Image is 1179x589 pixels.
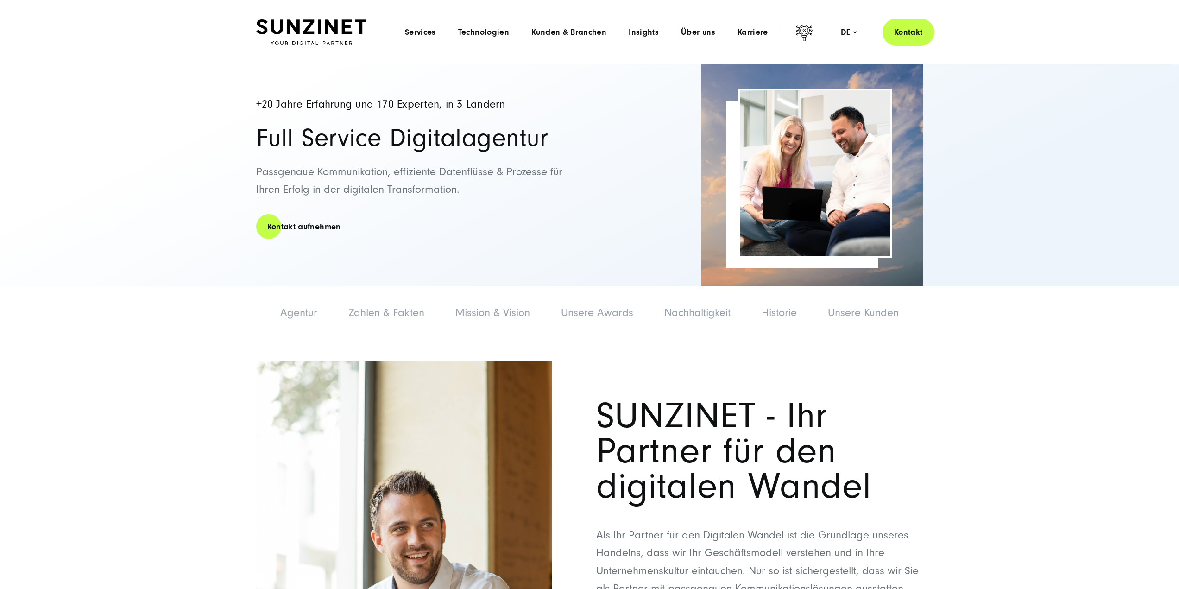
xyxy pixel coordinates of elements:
[883,19,934,46] a: Kontakt
[458,28,509,37] a: Technologien
[256,99,580,110] h4: +20 Jahre Erfahrung und 170 Experten, in 3 Ländern
[348,306,424,319] a: Zahlen & Fakten
[256,19,366,45] img: SUNZINET Full Service Digital Agentur
[280,306,317,319] a: Agentur
[405,28,436,37] a: Services
[762,306,797,319] a: Historie
[664,306,731,319] a: Nachhaltigkeit
[701,64,923,286] img: Full-Service Digitalagentur SUNZINET - Business Applications Web & Cloud_2
[629,28,659,37] a: Insights
[256,214,352,240] a: Kontakt aufnehmen
[841,28,857,37] div: de
[738,28,768,37] a: Karriere
[256,165,562,196] span: Passgenaue Kommunikation, effiziente Datenflüsse & Prozesse für Ihren Erfolg in der digitalen Tra...
[256,125,580,151] h2: Full Service Digitalagentur
[740,90,890,256] img: Service_Images_2025_39
[681,28,715,37] a: Über uns
[828,306,899,319] a: Unsere Kunden
[596,399,923,504] h1: SUNZINET - Ihr Partner für den digitalen Wandel
[531,28,606,37] a: Kunden & Branchen
[561,306,633,319] a: Unsere Awards
[455,306,530,319] a: Mission & Vision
